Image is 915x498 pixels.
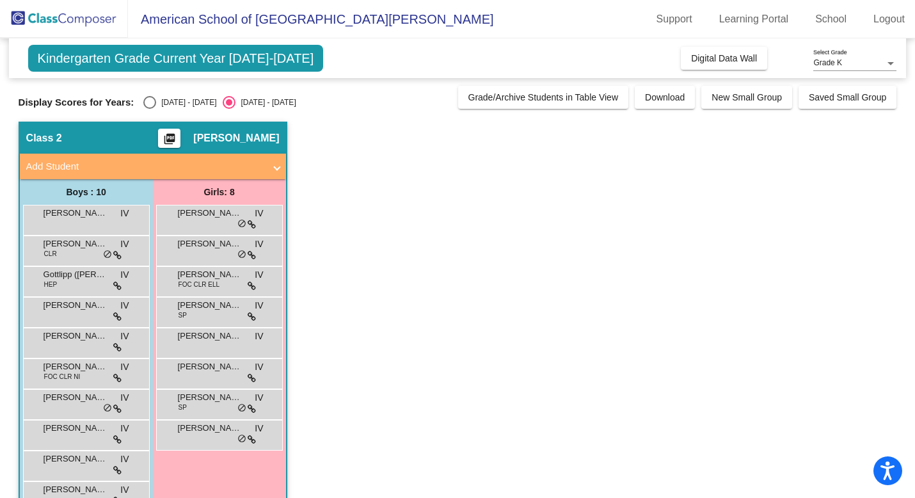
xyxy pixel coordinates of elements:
span: IV [120,268,129,282]
div: Boys : 10 [20,179,153,205]
span: IV [255,299,263,312]
button: Print Students Details [158,129,180,148]
span: [PERSON_NAME] [44,237,107,250]
span: do_not_disturb_alt [237,403,246,414]
span: [PERSON_NAME] [178,360,242,373]
span: IV [120,422,129,435]
button: Saved Small Group [799,86,896,109]
a: Learning Portal [709,9,799,29]
span: IV [255,237,263,251]
span: IV [255,391,263,405]
span: Grade/Archive Students in Table View [468,92,619,102]
span: do_not_disturb_alt [103,403,112,414]
span: [PERSON_NAME] [193,132,279,145]
mat-panel-title: Add Student [26,159,264,174]
div: [DATE] - [DATE] [235,97,296,108]
mat-icon: picture_as_pdf [162,133,177,150]
span: IV [255,207,263,220]
button: Digital Data Wall [681,47,767,70]
span: New Small Group [712,92,782,102]
span: SP [179,403,187,412]
span: do_not_disturb_alt [237,250,246,260]
a: Logout [863,9,915,29]
span: IV [255,360,263,374]
span: [PERSON_NAME] [44,453,107,465]
span: [PERSON_NAME] [44,299,107,312]
span: American School of [GEOGRAPHIC_DATA][PERSON_NAME] [128,9,494,29]
span: IV [120,483,129,497]
span: [PERSON_NAME] [44,360,107,373]
span: [PERSON_NAME][DEMOGRAPHIC_DATA] [178,330,242,342]
div: [DATE] - [DATE] [156,97,216,108]
span: SP [179,310,187,320]
span: FOC CLR ELL [179,280,219,289]
div: Girls: 8 [153,179,286,205]
span: Gottlipp ([PERSON_NAME] [44,268,107,281]
span: do_not_disturb_alt [103,250,112,260]
a: School [805,9,857,29]
span: [PERSON_NAME] [44,330,107,342]
button: Grade/Archive Students in Table View [458,86,629,109]
span: Display Scores for Years: [19,97,134,108]
span: [PERSON_NAME] [44,207,107,220]
span: Saved Small Group [809,92,886,102]
mat-expansion-panel-header: Add Student [20,154,286,179]
span: Class 2 [26,132,62,145]
mat-radio-group: Select an option [143,96,296,109]
span: [PERSON_NAME] [178,268,242,281]
span: Download [645,92,685,102]
span: IV [120,237,129,251]
a: Support [646,9,703,29]
span: [PERSON_NAME] [178,391,242,404]
span: CLR [44,249,57,259]
span: Kindergarten Grade Current Year [DATE]-[DATE] [28,45,324,72]
span: [PERSON_NAME] Son [44,422,107,435]
button: Download [635,86,695,109]
span: [PERSON_NAME] [44,391,107,404]
span: [PERSON_NAME] [178,422,242,435]
span: IV [120,453,129,466]
span: IV [120,299,129,312]
span: IV [255,422,263,435]
span: do_not_disturb_alt [237,219,246,229]
span: [PERSON_NAME] [44,483,107,496]
span: [PERSON_NAME] [178,237,242,250]
span: IV [120,330,129,343]
span: FOC CLR NI [44,372,81,382]
span: IV [120,391,129,405]
span: do_not_disturb_alt [237,434,246,444]
span: HEP [44,280,58,289]
span: IV [120,360,129,374]
span: Grade K [813,58,842,67]
span: Digital Data Wall [691,53,757,63]
span: [PERSON_NAME] [178,299,242,312]
button: New Small Group [701,86,792,109]
span: IV [120,207,129,220]
span: IV [255,330,263,343]
span: [PERSON_NAME] [178,207,242,220]
span: IV [255,268,263,282]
